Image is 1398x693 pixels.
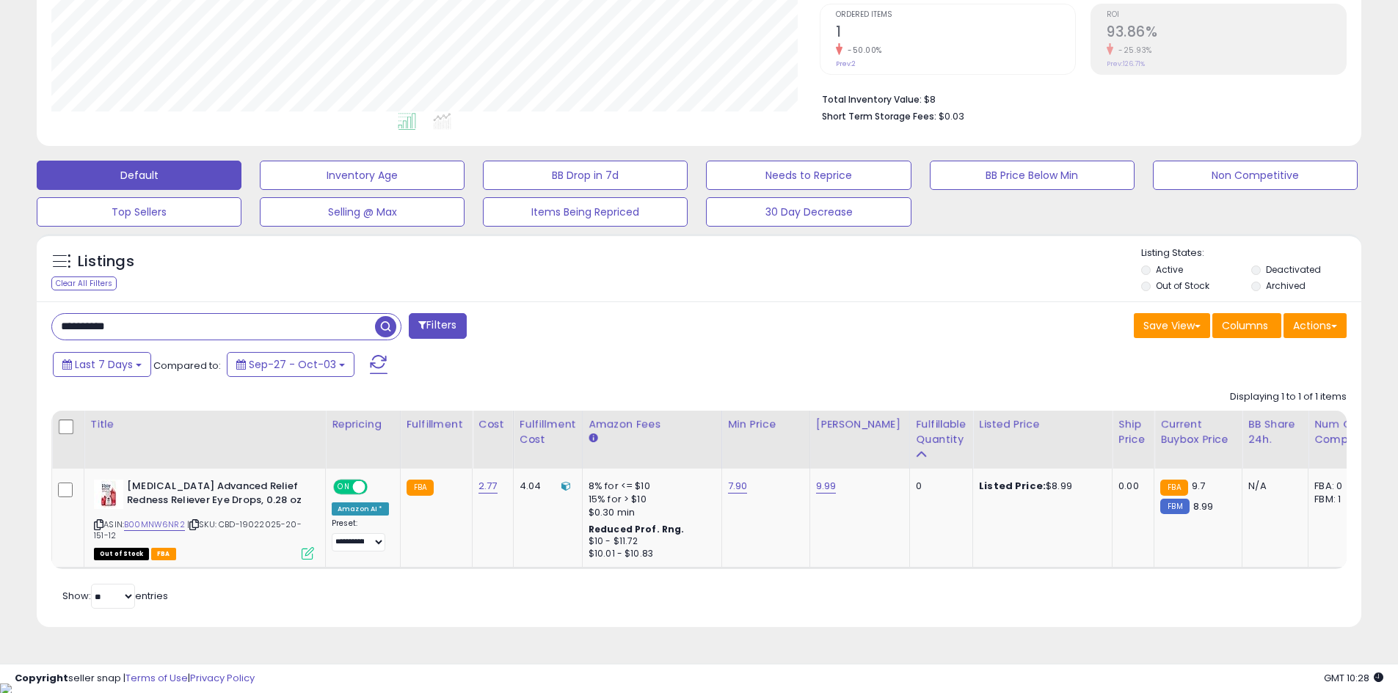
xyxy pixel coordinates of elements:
div: Current Buybox Price [1160,417,1236,447]
span: 2025-10-11 10:28 GMT [1324,671,1383,685]
small: Amazon Fees. [589,432,597,445]
div: $10 - $11.72 [589,535,710,548]
div: Title [90,417,319,432]
div: 0.00 [1118,480,1143,493]
strong: Copyright [15,671,68,685]
h2: 1 [836,23,1075,43]
div: Amazon Fees [589,417,716,432]
span: 9.7 [1192,479,1205,493]
span: | SKU: CBD-19022025-20-151-12 [94,518,302,540]
h2: 93.86% [1107,23,1346,43]
div: 15% for > $10 [589,493,710,506]
small: -50.00% [842,45,882,56]
b: [MEDICAL_DATA] Advanced Relief Redness Reliever Eye Drops, 0.28 oz [127,480,305,510]
small: FBM [1160,499,1189,514]
div: $10.01 - $10.83 [589,548,710,560]
div: Amazon AI * [332,502,389,516]
span: FBA [151,548,176,560]
button: Save View [1134,313,1210,338]
div: Fulfillment Cost [520,417,576,447]
a: B00MNW6NR2 [124,518,185,531]
div: [PERSON_NAME] [816,417,903,432]
div: FBA: 0 [1314,480,1363,493]
button: BB Price Below Min [930,161,1135,190]
span: Sep-27 - Oct-03 [249,357,336,372]
span: $0.03 [939,109,964,123]
small: FBA [407,480,434,496]
button: Sep-27 - Oct-03 [227,352,354,377]
div: 0 [916,480,961,493]
button: Needs to Reprice [706,161,911,190]
img: 41NmMI5TTwL._SL40_.jpg [94,480,123,509]
div: BB Share 24h. [1248,417,1302,447]
div: Min Price [728,417,804,432]
div: 4.04 [520,480,571,493]
div: Ship Price [1118,417,1148,447]
span: OFF [365,481,389,494]
small: Prev: 126.71% [1107,59,1145,68]
div: N/A [1248,480,1297,493]
div: ASIN: [94,480,314,558]
div: 8% for <= $10 [589,480,710,493]
span: ROI [1107,11,1346,19]
a: 9.99 [816,479,837,494]
a: Privacy Policy [190,671,255,685]
div: Listed Price [979,417,1106,432]
label: Active [1156,263,1183,276]
div: $8.99 [979,480,1101,493]
button: Top Sellers [37,197,241,227]
button: Last 7 Days [53,352,151,377]
div: Repricing [332,417,394,432]
button: Non Competitive [1153,161,1358,190]
div: Clear All Filters [51,276,117,290]
small: Prev: 2 [836,59,856,68]
h5: Listings [78,252,134,272]
button: Inventory Age [260,161,465,190]
div: Num of Comp. [1314,417,1368,447]
button: Selling @ Max [260,197,465,227]
b: Reduced Prof. Rng. [589,523,685,535]
div: Cost [478,417,507,432]
div: Fulfillable Quantity [916,417,966,447]
b: Listed Price: [979,479,1046,493]
div: seller snap | | [15,672,255,686]
small: FBA [1160,480,1187,496]
small: -25.93% [1113,45,1152,56]
button: Default [37,161,241,190]
div: Preset: [332,518,389,551]
span: Columns [1222,318,1268,333]
span: Compared to: [153,359,221,373]
p: Listing States: [1141,246,1361,260]
button: Actions [1284,313,1347,338]
label: Archived [1266,279,1306,292]
div: Fulfillment [407,417,466,432]
span: Last 7 Days [75,357,133,372]
span: Show: entries [62,589,168,603]
button: BB Drop in 7d [483,161,688,190]
b: Short Term Storage Fees: [822,110,936,122]
a: Terms of Use [125,671,188,685]
span: 8.99 [1193,499,1214,513]
span: Ordered Items [836,11,1075,19]
li: $8 [822,89,1336,107]
button: Items Being Repriced [483,197,688,227]
div: $0.30 min [589,506,710,519]
div: FBM: 1 [1314,493,1363,506]
div: Displaying 1 to 1 of 1 items [1230,390,1347,404]
span: ON [335,481,353,494]
span: All listings that are currently out of stock and unavailable for purchase on Amazon [94,548,149,560]
label: Deactivated [1266,263,1321,276]
button: Filters [409,313,466,339]
button: Columns [1212,313,1281,338]
button: 30 Day Decrease [706,197,911,227]
label: Out of Stock [1156,279,1209,292]
b: Total Inventory Value: [822,93,922,106]
a: 2.77 [478,479,498,494]
a: 7.90 [728,479,748,494]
